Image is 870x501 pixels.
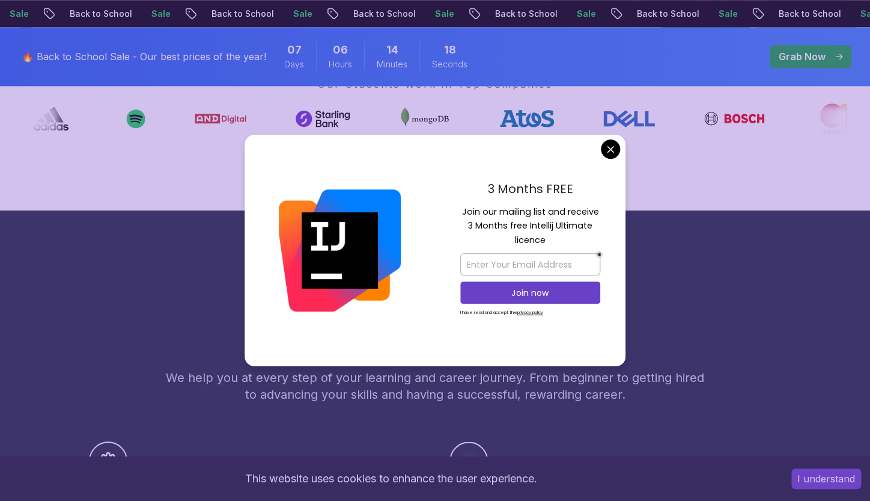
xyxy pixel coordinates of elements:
[9,466,773,492] div: This website uses cookies to enhance the user experience.
[132,8,214,20] p: Back to School
[497,8,536,20] p: Sale
[432,58,467,70] span: Seconds
[386,41,398,58] span: 14 Minutes
[287,41,302,58] span: 7 Days
[333,41,348,58] span: 6 Hours
[781,8,820,20] p: Sale
[639,8,678,20] p: Sale
[14,326,856,350] h2: Benefits of joining Amigoscode
[779,49,826,64] p: Grab Now
[214,8,252,20] p: Sale
[416,8,497,20] p: Back to School
[791,469,861,489] button: Accept cookies
[377,58,407,70] span: Minutes
[166,369,704,403] p: We help you at every step of your learning and career journey. From beginner to getting hired to ...
[356,8,394,20] p: Sale
[284,58,304,70] span: Days
[699,8,781,20] p: Back to School
[72,8,111,20] p: Sale
[329,58,352,70] span: Hours
[274,8,356,20] p: Back to School
[558,8,639,20] p: Back to School
[444,41,456,58] span: 18 Seconds
[22,49,266,64] p: 🔥 Back to School Sale - Our best prices of the year!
